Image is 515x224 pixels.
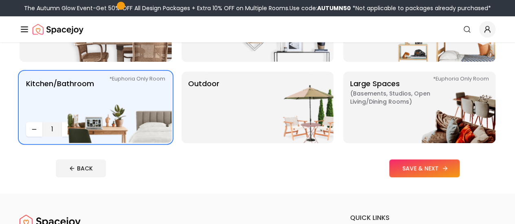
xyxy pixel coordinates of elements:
[350,89,451,106] span: ( Basements, Studios, Open living/dining rooms )
[389,159,460,177] button: SAVE & NEXT
[26,122,42,137] button: Decrease quantity
[46,124,59,134] span: 1
[391,72,495,143] img: Large Spaces *Euphoria Only
[56,159,106,177] button: BACK
[351,4,491,12] span: *Not applicable to packages already purchased*
[68,72,172,143] img: Kitchen/Bathroom *Euphoria Only
[62,122,78,137] button: Increase quantity
[20,16,495,42] nav: Global
[188,78,219,137] p: Outdoor
[33,21,83,37] a: Spacejoy
[350,78,451,137] p: Large Spaces
[33,21,83,37] img: Spacejoy Logo
[229,72,333,143] img: Outdoor
[289,4,351,12] span: Use code:
[350,213,495,223] h6: quick links
[24,4,491,12] div: The Autumn Glow Event-Get 50% OFF All Design Packages + Extra 10% OFF on Multiple Rooms.
[317,4,351,12] b: AUTUMN50
[26,78,94,119] p: Kitchen/Bathroom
